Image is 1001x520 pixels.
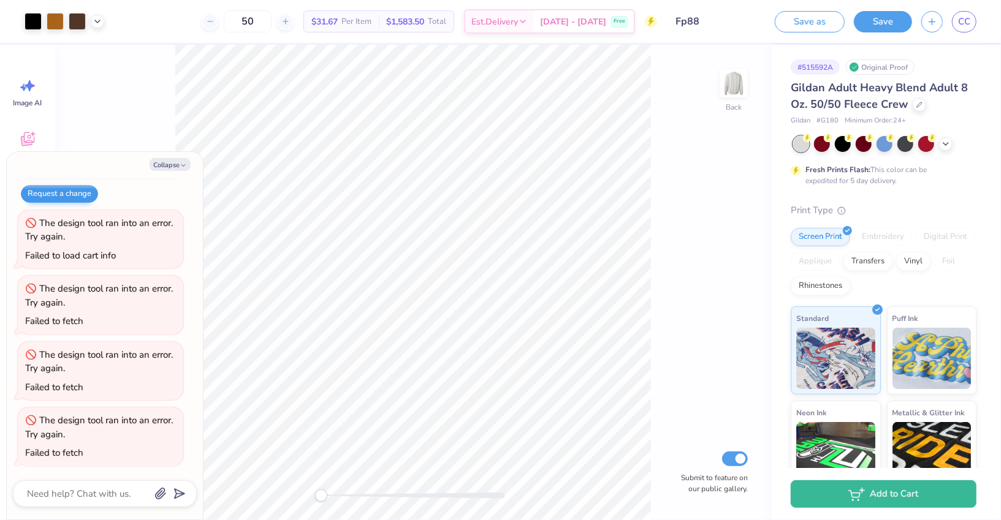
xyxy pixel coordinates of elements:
[726,102,742,113] div: Back
[311,15,338,28] span: $31.67
[540,15,606,28] span: [DATE] - [DATE]
[854,228,912,246] div: Embroidery
[805,165,870,175] strong: Fresh Prints Flash:
[386,15,424,28] span: $1,583.50
[25,381,83,393] div: Failed to fetch
[805,164,956,186] div: This color can be expedited for 5 day delivery.
[796,406,826,419] span: Neon Ink
[854,11,912,32] button: Save
[25,282,173,309] div: The design tool ran into an error. Try again.
[796,422,875,483] img: Neon Ink
[934,252,963,271] div: Foil
[471,15,518,28] span: Est. Delivery
[150,158,191,171] button: Collapse
[224,10,272,32] input: – –
[846,59,915,75] div: Original Proof
[721,71,746,96] img: Back
[796,328,875,389] img: Standard
[796,312,829,325] span: Standard
[916,228,975,246] div: Digital Print
[893,422,972,483] img: Metallic & Glitter Ink
[25,349,173,375] div: The design tool ran into an error. Try again.
[25,217,173,243] div: The design tool ran into an error. Try again.
[791,80,968,111] span: Gildan Adult Heavy Blend Adult 8 Oz. 50/50 Fleece Crew
[791,203,976,217] div: Print Type
[791,277,850,295] div: Rhinestones
[893,406,965,419] span: Metallic & Glitter Ink
[816,116,839,126] span: # G180
[952,11,976,32] a: CC
[896,252,931,271] div: Vinyl
[791,228,850,246] div: Screen Print
[428,15,446,28] span: Total
[341,15,371,28] span: Per Item
[958,15,970,29] span: CC
[315,489,327,502] div: Accessibility label
[893,312,918,325] span: Puff Ink
[791,59,840,75] div: # 515592A
[893,328,972,389] img: Puff Ink
[791,116,810,126] span: Gildan
[791,252,840,271] div: Applique
[845,116,906,126] span: Minimum Order: 24 +
[21,185,98,203] button: Request a change
[25,249,116,262] div: Failed to load cart info
[843,252,893,271] div: Transfers
[25,315,83,327] div: Failed to fetch
[13,98,42,108] span: Image AI
[791,480,976,508] button: Add to Cart
[666,9,756,34] input: Untitled Design
[674,472,748,494] label: Submit to feature on our public gallery.
[614,17,625,26] span: Free
[775,11,845,32] button: Save as
[25,447,83,459] div: Failed to fetch
[25,414,173,440] div: The design tool ran into an error. Try again.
